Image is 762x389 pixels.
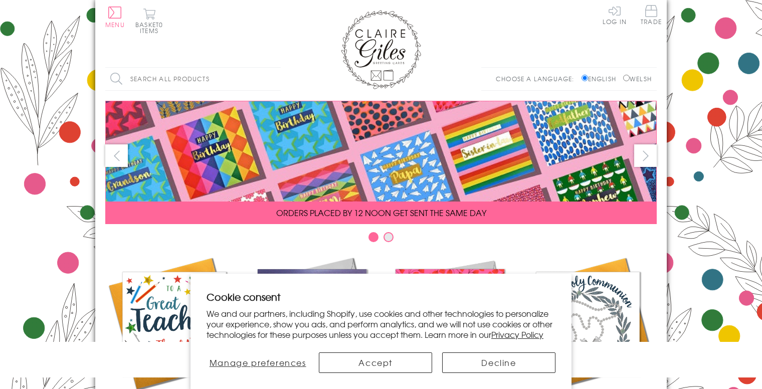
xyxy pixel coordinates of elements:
button: next [634,144,657,167]
button: Accept [319,352,432,373]
label: English [582,74,621,83]
div: Carousel Pagination [105,232,657,247]
input: Welsh [623,75,630,81]
button: Decline [442,352,555,373]
label: Welsh [623,74,652,83]
p: We and our partners, including Shopify, use cookies and other technologies to personalize your ex... [207,308,555,339]
a: Trade [641,5,662,27]
button: Menu [105,7,125,28]
span: Menu [105,20,125,29]
h2: Cookie consent [207,290,555,304]
button: Carousel Page 1 (Current Slide) [368,232,378,242]
span: Manage preferences [210,356,306,368]
input: Search [271,68,281,90]
input: English [582,75,588,81]
span: ORDERS PLACED BY 12 NOON GET SENT THE SAME DAY [276,207,486,219]
img: Claire Giles Greetings Cards [341,10,421,89]
button: prev [105,144,128,167]
input: Search all products [105,68,281,90]
p: Choose a language: [496,74,580,83]
span: Trade [641,5,662,25]
a: Log In [603,5,627,25]
button: Manage preferences [207,352,309,373]
button: Carousel Page 2 [384,232,394,242]
a: Privacy Policy [491,328,543,340]
button: Basket0 items [135,8,163,34]
span: 0 items [140,20,163,35]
